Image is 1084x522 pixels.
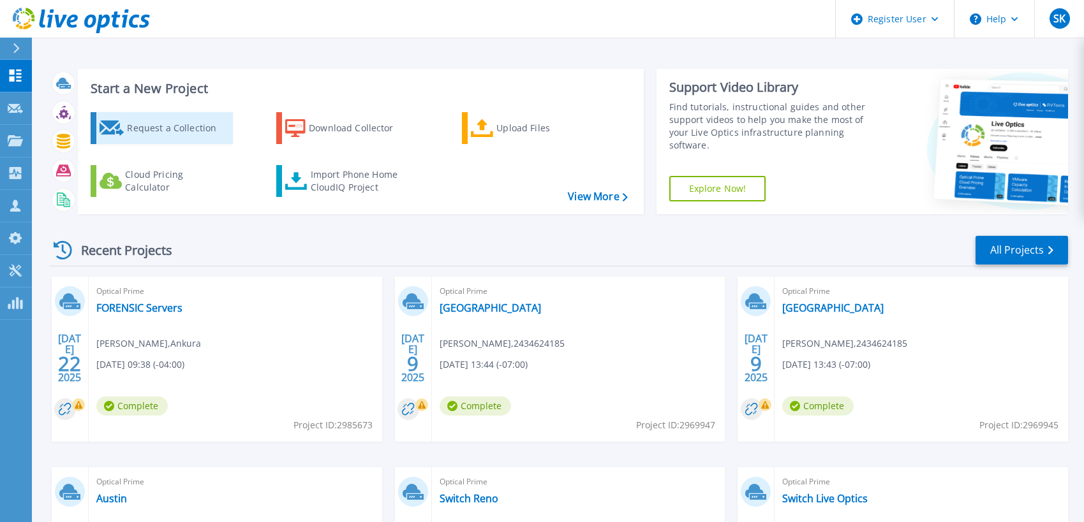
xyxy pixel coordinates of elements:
span: 9 [750,358,762,369]
span: [PERSON_NAME] , 2434624185 [440,337,565,351]
span: [DATE] 09:38 (-04:00) [96,358,184,372]
div: Upload Files [496,115,598,141]
span: Project ID: 2969945 [979,418,1058,432]
div: [DATE] 2025 [744,335,768,381]
span: 9 [407,358,419,369]
div: [DATE] 2025 [401,335,425,381]
h3: Start a New Project [91,82,627,96]
span: Optical Prime [440,475,718,489]
div: Support Video Library [669,79,878,96]
div: Request a Collection [127,115,229,141]
a: Explore Now! [669,176,766,201]
div: Find tutorials, instructional guides and other support videos to help you make the most of your L... [669,101,878,152]
a: All Projects [976,236,1068,265]
span: Optical Prime [440,284,718,298]
span: [PERSON_NAME] , Ankura [96,337,201,351]
span: [PERSON_NAME] , 2434624185 [782,337,907,351]
a: Cloud Pricing Calculator [91,165,233,197]
span: Project ID: 2985673 [293,418,373,432]
span: Optical Prime [96,475,375,489]
a: Austin [96,492,127,505]
a: Request a Collection [91,112,233,144]
a: [GEOGRAPHIC_DATA] [440,301,541,314]
span: SK [1053,13,1065,24]
a: Switch Reno [440,492,498,505]
span: Complete [782,396,854,416]
a: View More [568,191,627,203]
span: Optical Prime [96,284,375,298]
a: [GEOGRAPHIC_DATA] [782,301,884,314]
span: 22 [58,358,81,369]
a: Download Collector [276,112,419,144]
span: Project ID: 2969947 [636,418,715,432]
span: Optical Prime [782,475,1060,489]
a: FORENSIC Servers [96,301,182,314]
a: Switch Live Optics [782,492,868,505]
div: Cloud Pricing Calculator [125,168,227,194]
div: Import Phone Home CloudIQ Project [311,168,410,194]
span: [DATE] 13:44 (-07:00) [440,358,528,372]
div: Recent Projects [49,235,189,266]
span: Complete [96,396,168,416]
a: Upload Files [462,112,604,144]
div: [DATE] 2025 [57,335,82,381]
div: Download Collector [309,115,411,141]
span: Optical Prime [782,284,1060,298]
span: Complete [440,396,511,416]
span: [DATE] 13:43 (-07:00) [782,358,870,372]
